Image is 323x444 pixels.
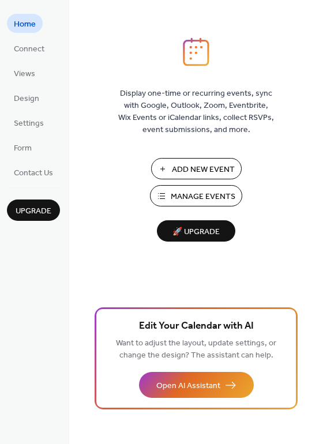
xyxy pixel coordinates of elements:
[14,142,32,155] span: Form
[14,43,44,55] span: Connect
[14,93,39,105] span: Design
[183,37,209,66] img: logo_icon.svg
[14,18,36,31] span: Home
[7,88,46,107] a: Design
[116,336,276,363] span: Want to adjust the layout, update settings, or change the design? The assistant can help.
[151,158,242,179] button: Add New Event
[118,88,274,136] span: Display one-time or recurring events, sync with Google, Outlook, Zoom, Eventbrite, Wix Events or ...
[16,205,51,217] span: Upgrade
[7,39,51,58] a: Connect
[7,63,42,82] a: Views
[14,118,44,130] span: Settings
[14,68,35,80] span: Views
[14,167,53,179] span: Contact Us
[156,380,220,392] span: Open AI Assistant
[150,185,242,206] button: Manage Events
[172,164,235,176] span: Add New Event
[7,200,60,221] button: Upgrade
[7,14,43,33] a: Home
[164,224,228,240] span: 🚀 Upgrade
[7,163,60,182] a: Contact Us
[139,318,254,334] span: Edit Your Calendar with AI
[171,191,235,203] span: Manage Events
[7,113,51,132] a: Settings
[7,138,39,157] a: Form
[139,372,254,398] button: Open AI Assistant
[157,220,235,242] button: 🚀 Upgrade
